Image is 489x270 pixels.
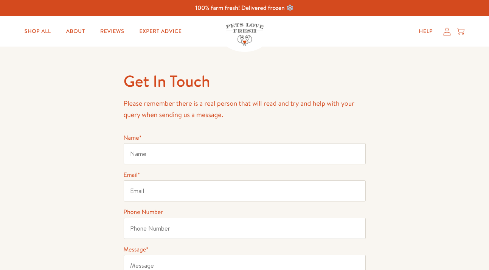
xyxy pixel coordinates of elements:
label: Email [124,171,140,179]
label: Message [124,245,149,254]
a: Shop All [19,24,57,39]
img: Pets Love Fresh [226,23,264,46]
input: Phone Number [124,218,366,239]
label: Name [124,134,142,142]
input: Name [124,143,366,164]
span: Please remember there is a real person that will read and try and help with your query when sendi... [124,98,354,120]
label: Phone Number [124,208,163,216]
a: About [60,24,91,39]
a: Reviews [94,24,130,39]
input: Email [124,180,366,201]
a: Help [413,24,439,39]
h1: Get In Touch [124,71,366,92]
a: Expert Advice [133,24,188,39]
